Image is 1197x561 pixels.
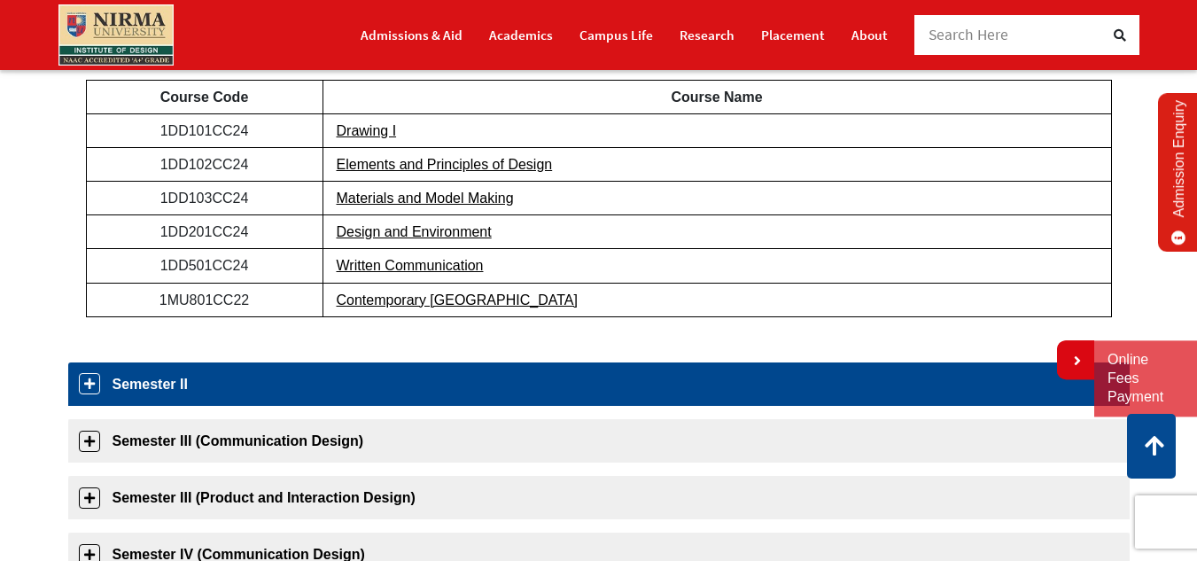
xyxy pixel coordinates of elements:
a: Materials and Model Making [337,191,514,206]
td: 1DD101CC24 [86,113,323,147]
a: About [851,19,888,51]
a: Research [680,19,735,51]
td: Course Name [323,80,1111,113]
a: Campus Life [579,19,653,51]
a: Placement [761,19,825,51]
a: Semester III (Product and Interaction Design) [68,476,1130,519]
td: 1MU801CC22 [86,283,323,316]
td: 1DD201CC24 [86,215,323,249]
a: Elements and Principles of Design [337,157,553,172]
a: Semester III (Communication Design) [68,419,1130,463]
a: Academics [489,19,553,51]
td: Course Code [86,80,323,113]
a: Online Fees Payment [1108,351,1184,406]
a: Design and Environment [337,224,492,239]
td: 1DD103CC24 [86,182,323,215]
a: Written Communication [337,258,484,273]
a: Contemporary [GEOGRAPHIC_DATA] [337,292,578,308]
td: 1DD501CC24 [86,249,323,283]
img: main_logo [58,4,174,66]
a: Drawing I [337,123,397,138]
span: Search Here [929,25,1009,44]
a: Semester II [68,362,1130,406]
a: Admissions & Aid [361,19,462,51]
td: 1DD102CC24 [86,147,323,181]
